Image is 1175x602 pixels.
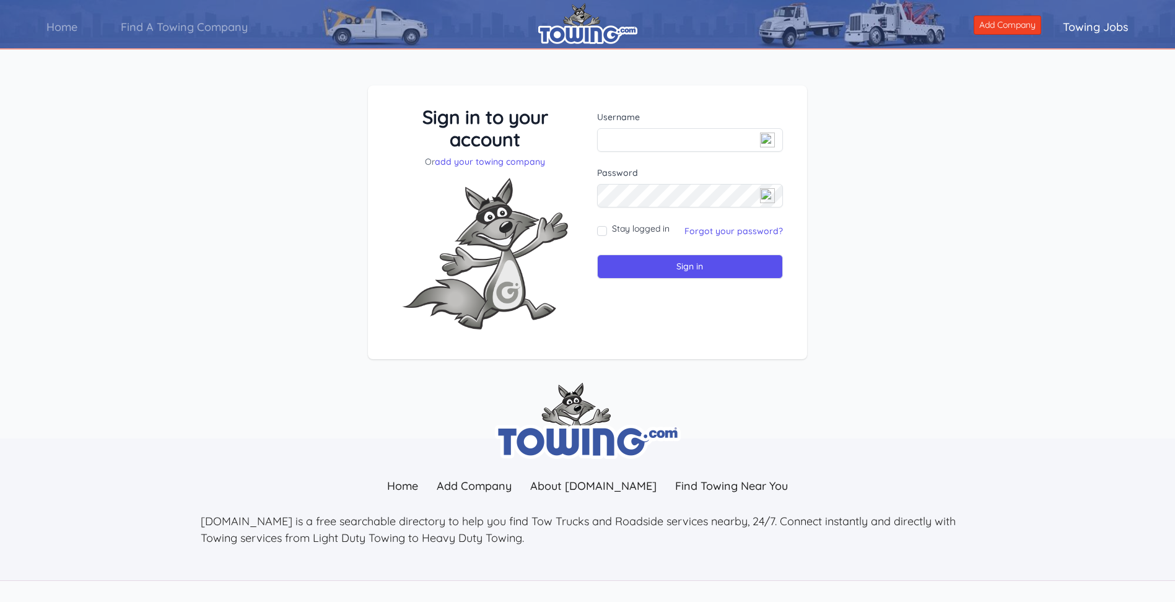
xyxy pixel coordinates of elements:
[201,513,975,546] p: [DOMAIN_NAME] is a free searchable directory to help you find Tow Trucks and Roadside services ne...
[1041,9,1150,45] a: Towing Jobs
[974,15,1041,35] a: Add Company
[99,9,269,45] a: Find A Towing Company
[427,473,521,499] a: Add Company
[495,383,681,459] img: towing
[25,9,99,45] a: Home
[538,3,637,44] img: logo.png
[612,222,670,235] label: Stay logged in
[597,167,784,179] label: Password
[392,106,579,150] h3: Sign in to your account
[521,473,666,499] a: About [DOMAIN_NAME]
[684,225,783,237] a: Forgot your password?
[378,473,427,499] a: Home
[666,473,797,499] a: Find Towing Near You
[760,133,775,147] img: npw-badge-icon-locked.svg
[760,188,775,203] img: npw-badge-icon-locked.svg
[435,156,545,167] a: add your towing company
[392,168,578,339] img: Fox-Excited.png
[392,155,579,168] p: Or
[597,255,784,279] input: Sign in
[597,111,784,123] label: Username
